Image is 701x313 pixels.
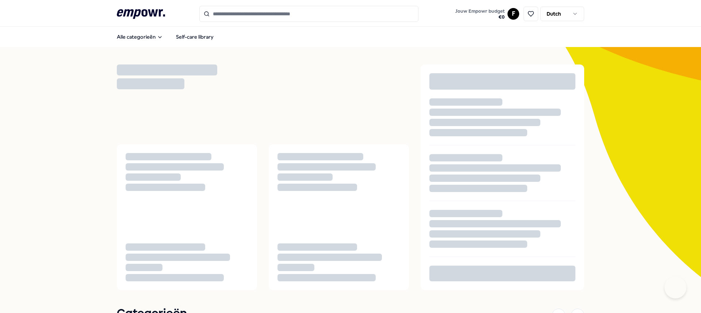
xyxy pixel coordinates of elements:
[454,7,506,21] button: Jouw Empowr budget€0
[170,30,219,44] a: Self-care library
[199,6,418,22] input: Search for products, categories or subcategories
[664,277,686,298] iframe: Help Scout Beacon - Open
[111,30,169,44] button: Alle categorieën
[455,14,505,20] span: € 0
[452,6,507,21] a: Jouw Empowr budget€0
[455,8,505,14] span: Jouw Empowr budget
[111,30,219,44] nav: Main
[507,8,519,20] button: F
